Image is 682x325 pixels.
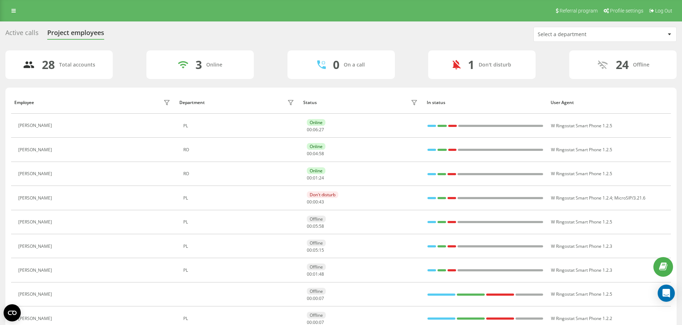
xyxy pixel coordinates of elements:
div: Employee [14,100,34,105]
div: [PERSON_NAME] [18,244,54,249]
div: Open Intercom Messenger [658,285,675,302]
span: 00 [313,199,318,205]
span: 00 [307,175,312,181]
span: 04 [313,151,318,157]
div: Status [303,100,317,105]
div: : : [307,224,324,229]
div: PL [183,316,296,321]
div: RO [183,147,296,152]
div: PL [183,196,296,201]
span: 43 [319,199,324,205]
div: [PERSON_NAME] [18,268,54,273]
div: : : [307,248,324,253]
span: 00 [313,295,318,301]
div: PL [183,220,296,225]
span: 00 [307,151,312,157]
div: [PERSON_NAME] [18,196,54,201]
div: Online [206,62,222,68]
div: [PERSON_NAME] [18,147,54,152]
span: 58 [319,151,324,157]
div: [PERSON_NAME] [18,123,54,128]
div: Active calls [5,29,39,40]
div: : : [307,200,324,205]
span: 24 [319,175,324,181]
div: : : [307,320,324,325]
div: User Agent [551,100,668,105]
div: Don't disturb [307,191,338,198]
span: W Ringostat Smart Phone 1.2.4 [551,195,612,201]
div: 3 [195,58,202,72]
div: Project employees [47,29,104,40]
span: W Ringostat Smart Phone 1.2.5 [551,147,612,153]
div: PL [183,244,296,249]
span: 00 [307,295,312,301]
div: Total accounts [59,62,95,68]
div: Offline [307,288,326,295]
div: : : [307,296,324,301]
div: PL [183,123,296,128]
div: [PERSON_NAME] [18,171,54,176]
div: On a call [344,62,365,68]
div: : : [307,176,324,181]
span: 27 [319,127,324,133]
span: W Ringostat Smart Phone 1.2.2 [551,315,612,321]
div: 24 [616,58,629,72]
span: Log Out [655,8,672,14]
div: 1 [468,58,474,72]
span: Referral program [560,8,598,14]
div: Offline [307,216,326,222]
span: 15 [319,247,324,253]
span: 05 [313,223,318,229]
div: Offline [307,264,326,270]
span: Profile settings [610,8,643,14]
span: 00 [307,199,312,205]
span: 48 [319,271,324,277]
span: 06 [313,127,318,133]
div: Department [179,100,205,105]
div: [PERSON_NAME] [18,220,54,225]
span: 00 [307,247,312,253]
button: Open CMP widget [4,304,21,321]
span: MicroSIP/3.21.6 [614,195,645,201]
span: W Ringostat Smart Phone 1.2.5 [551,123,612,129]
div: : : [307,127,324,132]
span: W Ringostat Smart Phone 1.2.5 [551,291,612,297]
span: W Ringostat Smart Phone 1.2.3 [551,243,612,249]
span: W Ringostat Smart Phone 1.2.3 [551,267,612,273]
span: 05 [313,247,318,253]
span: 00 [307,127,312,133]
div: [PERSON_NAME] [18,316,54,321]
div: In status [427,100,544,105]
div: Online [307,119,325,126]
div: [PERSON_NAME] [18,292,54,297]
span: 01 [313,271,318,277]
div: 0 [333,58,339,72]
div: Online [307,143,325,150]
span: W Ringostat Smart Phone 1.2.5 [551,219,612,225]
div: Offline [307,312,326,319]
div: 28 [42,58,55,72]
span: W Ringostat Smart Phone 1.2.5 [551,171,612,177]
span: 01 [313,175,318,181]
span: 58 [319,223,324,229]
div: : : [307,272,324,277]
div: Offline [307,240,326,246]
div: RO [183,171,296,176]
span: 00 [307,271,312,277]
div: Offline [633,62,649,68]
div: PL [183,268,296,273]
div: Online [307,167,325,174]
div: Select a department [538,31,623,38]
span: 07 [319,295,324,301]
div: Don't disturb [479,62,511,68]
div: : : [307,151,324,156]
span: 00 [307,223,312,229]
